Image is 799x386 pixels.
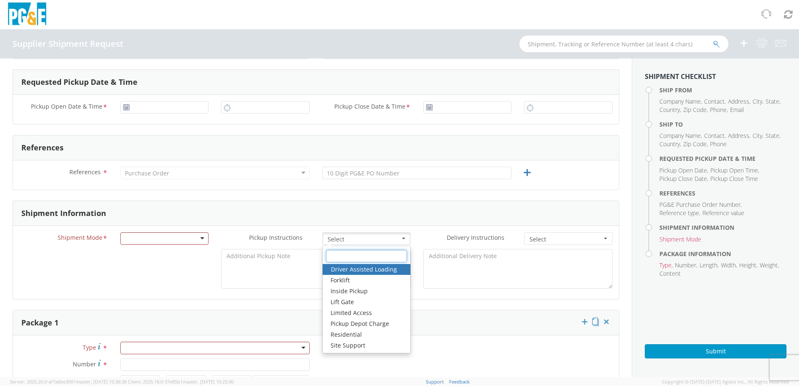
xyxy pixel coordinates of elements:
[700,261,719,269] li: ,
[6,3,48,27] img: pge-logo-06675f144f4cfa6a6814.png
[675,261,696,269] span: Number
[659,224,786,231] h4: Shipment Information
[721,261,736,269] span: Width
[730,106,744,114] span: Email
[328,235,400,244] span: Select
[659,140,681,148] li: ,
[659,140,680,148] span: Country
[710,106,727,114] span: Phone
[766,132,781,140] li: ,
[659,97,702,106] li: ,
[659,175,707,183] span: Pickup Close Date
[447,234,504,241] span: Delivery Instructions
[21,209,106,218] h3: Shipment Information
[21,319,59,327] h3: Package 1
[322,318,410,329] a: Pickup Depot Charge
[249,234,303,241] span: Pickup Instructions
[728,132,751,140] li: ,
[683,106,708,114] li: ,
[766,132,779,140] span: State
[322,297,410,307] a: Lift Gate
[13,39,123,48] h4: Supplier Shipment Request
[659,132,702,140] li: ,
[322,286,410,297] a: Inside Pickup
[702,209,744,217] span: Reference value
[322,329,410,340] a: Residential
[704,97,725,105] span: Contact
[322,340,410,351] a: Site Support
[83,343,96,351] span: Type
[683,106,707,114] span: Zip Code
[753,132,762,140] span: City
[322,307,410,318] a: Limited Access
[659,261,672,269] span: Type
[10,378,127,385] span: Server: 2025.20.0-af7a6be3001
[728,97,751,106] li: ,
[322,232,411,245] button: Select
[76,378,127,385] span: master, [DATE] 10:36:36
[675,261,697,269] li: ,
[760,261,778,269] span: Weight
[700,261,718,269] span: Length
[739,261,758,269] li: ,
[662,378,789,385] span: Copyright © [DATE]-[DATE] Agistix Inc., All Rights Reserved
[323,264,410,275] a: Driver Assisted Loading
[659,87,786,93] h4: Ship From
[710,140,727,148] span: Phone
[728,97,749,105] span: Address
[683,140,707,148] span: Zip Code
[69,168,101,176] span: References
[753,132,763,140] li: ,
[659,175,708,183] li: ,
[21,78,137,86] h3: Requested Pickup Date & Time
[659,190,786,196] h4: References
[683,140,708,148] li: ,
[739,261,756,269] span: Height
[659,201,742,209] li: ,
[31,102,102,112] span: Pickup Open Date & Time
[766,97,781,106] li: ,
[426,378,444,385] a: Support
[524,232,613,245] button: Select
[659,106,680,114] span: Country
[710,106,728,114] li: ,
[659,201,740,208] span: PG&E Purchase Order Number
[659,269,681,277] span: Content
[659,251,786,257] h4: Package Information
[704,97,726,106] li: ,
[125,169,169,178] div: Purchase Order
[659,209,700,217] li: ,
[710,166,759,175] li: ,
[322,275,410,286] a: Forklift
[449,378,470,385] a: Feedback
[766,97,779,105] span: State
[322,167,511,179] input: 10 Digit PG&E PO Number
[68,376,101,384] span: Dimensions
[659,235,701,243] span: Shipment Mode
[710,166,758,174] span: Pickup Open Time
[659,261,673,269] li: ,
[73,360,96,368] span: Number
[710,175,758,183] span: Pickup Close Time
[128,378,234,385] span: Client: 2025.18.0-37e85b1
[753,97,763,106] li: ,
[659,106,681,114] li: ,
[659,166,708,175] li: ,
[519,36,728,52] input: Shipment, Tracking or Reference Number (at least 4 chars)
[58,234,102,243] span: Shipment Mode
[659,209,699,217] span: Reference type
[760,261,779,269] li: ,
[704,132,725,140] span: Contact
[659,132,701,140] span: Company Name
[183,378,234,385] span: master, [DATE] 10:25:00
[704,132,726,140] li: ,
[334,102,405,112] span: Pickup Close Date & Time
[645,72,716,81] strong: Shipment Checklist
[659,121,786,127] h4: Ship To
[659,155,786,162] h4: Requested Pickup Date & Time
[753,97,762,105] span: City
[728,132,749,140] span: Address
[659,166,707,174] span: Pickup Open Date
[529,235,602,244] span: Select
[659,97,701,105] span: Company Name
